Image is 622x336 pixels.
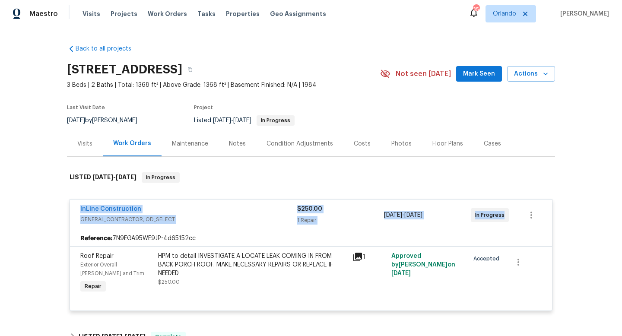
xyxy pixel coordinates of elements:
button: Actions [507,66,555,82]
div: Visits [77,139,92,148]
div: Photos [391,139,412,148]
span: In Progress [143,173,179,182]
span: Geo Assignments [270,10,326,18]
div: HPM to detail INVESTIGATE A LOCATE LEAK COMING IN FROM BACK PORCH ROOF. MAKE NECESSARY REPAIRS OR... [158,252,347,278]
div: Notes [229,139,246,148]
span: [DATE] [116,174,136,180]
span: Projects [111,10,137,18]
span: GENERAL_CONTRACTOR, OD_SELECT [80,215,297,224]
div: 7N9EGA95WE9JP-4d65152cc [70,231,552,246]
span: [DATE] [391,270,411,276]
span: [DATE] [404,212,422,218]
span: In Progress [257,118,294,123]
div: by [PERSON_NAME] [67,115,148,126]
span: Work Orders [148,10,187,18]
span: Not seen [DATE] [396,70,451,78]
span: Approved by [PERSON_NAME] on [391,253,455,276]
span: Maestro [29,10,58,18]
span: [DATE] [233,117,251,124]
span: - [213,117,251,124]
div: Work Orders [113,139,151,148]
span: Visits [83,10,100,18]
span: - [92,174,136,180]
span: Properties [226,10,260,18]
span: [DATE] [92,174,113,180]
span: Last Visit Date [67,105,105,110]
div: 1 [352,252,386,262]
span: [PERSON_NAME] [557,10,609,18]
span: Mark Seen [463,69,495,79]
span: Accepted [473,254,503,263]
span: $250.00 [297,206,322,212]
h2: [STREET_ADDRESS] [67,65,182,74]
span: Roof Repair [80,253,114,259]
div: Maintenance [172,139,208,148]
span: [DATE] [67,117,85,124]
span: Actions [514,69,548,79]
span: Repair [81,282,105,291]
span: Project [194,105,213,110]
div: LISTED [DATE]-[DATE]In Progress [67,164,555,191]
button: Mark Seen [456,66,502,82]
span: - [384,211,422,219]
span: [DATE] [384,212,402,218]
span: Orlando [493,10,516,18]
span: Listed [194,117,295,124]
a: Back to all projects [67,44,150,53]
div: Floor Plans [432,139,463,148]
div: Condition Adjustments [267,139,333,148]
span: In Progress [475,211,508,219]
div: Costs [354,139,371,148]
a: InLine Construction [80,206,141,212]
span: $250.00 [158,279,180,285]
span: 3 Beds | 2 Baths | Total: 1368 ft² | Above Grade: 1368 ft² | Basement Finished: N/A | 1984 [67,81,380,89]
b: Reference: [80,234,112,243]
span: [DATE] [213,117,231,124]
span: Exterior Overall - [PERSON_NAME] and Trim [80,262,144,276]
span: Tasks [197,11,216,17]
h6: LISTED [70,172,136,183]
div: Cases [484,139,501,148]
div: 35 [473,5,479,14]
div: 1 Repair [297,216,384,225]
